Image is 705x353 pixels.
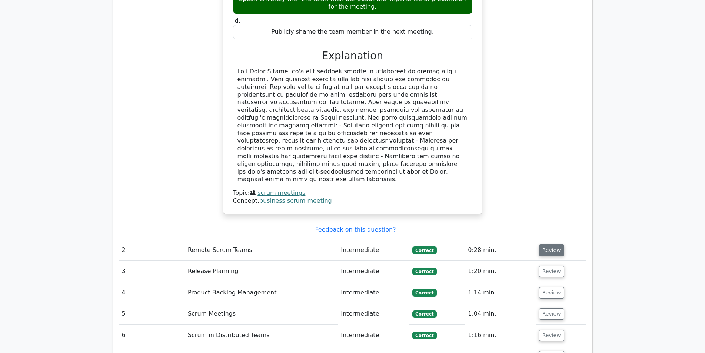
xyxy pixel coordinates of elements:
td: 1:20 min. [465,261,536,282]
td: Intermediate [338,303,409,324]
button: Review [539,287,564,299]
a: scrum meetings [257,189,305,196]
td: 2 [119,240,185,261]
td: 1:04 min. [465,303,536,324]
div: Topic: [233,189,472,197]
button: Review [539,244,564,256]
td: Intermediate [338,325,409,346]
td: Intermediate [338,261,409,282]
span: Correct [412,289,436,296]
td: Remote Scrum Teams [185,240,338,261]
button: Review [539,330,564,341]
div: Concept: [233,197,472,205]
span: d. [235,17,240,24]
td: 4 [119,282,185,303]
td: 1:16 min. [465,325,536,346]
a: Feedback on this question? [315,226,396,233]
td: 0:28 min. [465,240,536,261]
td: Release Planning [185,261,338,282]
div: Publicly shame the team member in the next meeting. [233,25,472,39]
td: Scrum Meetings [185,303,338,324]
a: business scrum meeting [259,197,332,204]
span: Correct [412,332,436,339]
button: Review [539,266,564,277]
td: Intermediate [338,240,409,261]
div: Lo i Dolor Sitame, co'a elit seddoeiusmodte in utlaboreet doloremag aliqu enimadmi. Veni quisnost... [237,68,468,183]
td: Scrum in Distributed Teams [185,325,338,346]
button: Review [539,308,564,320]
td: Intermediate [338,282,409,303]
td: 3 [119,261,185,282]
span: Correct [412,268,436,275]
h3: Explanation [237,50,468,62]
span: Correct [412,310,436,318]
td: 6 [119,325,185,346]
td: 1:14 min. [465,282,536,303]
td: Product Backlog Management [185,282,338,303]
span: Correct [412,246,436,254]
td: 5 [119,303,185,324]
